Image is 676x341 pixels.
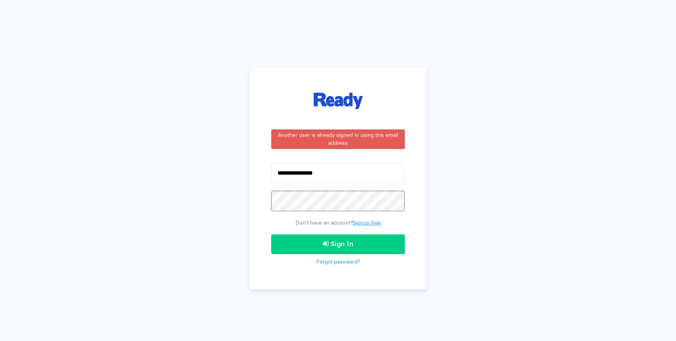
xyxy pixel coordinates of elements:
a: Signup free [353,220,381,226]
a: Forgot password? [316,259,360,265]
p: Don't have an account? [271,219,405,227]
img: logo-5.svg [314,91,363,112]
div: Another user is already signed in using this email address [271,129,405,149]
button: Sign In [271,234,405,254]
